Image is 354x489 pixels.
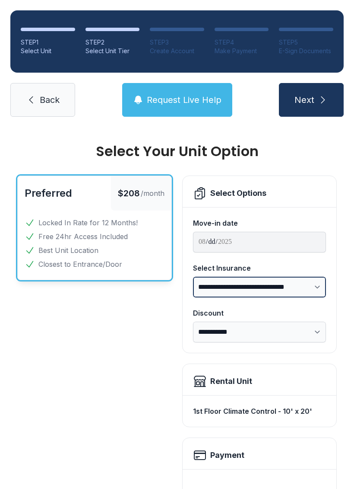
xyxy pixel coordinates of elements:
[147,94,221,106] span: Request Live Help
[215,38,269,47] div: STEP 4
[210,187,266,199] div: Select Options
[38,231,128,242] span: Free 24hr Access Included
[294,94,314,106] span: Next
[17,144,337,158] div: Select Your Unit Option
[38,259,122,269] span: Closest to Entrance/Door
[215,47,269,55] div: Make Payment
[85,38,140,47] div: STEP 2
[85,47,140,55] div: Select Unit Tier
[193,218,326,228] div: Move-in date
[40,94,60,106] span: Back
[210,449,244,461] h2: Payment
[193,277,326,297] select: Select Insurance
[38,245,98,256] span: Best Unit Location
[193,403,326,420] div: 1st Floor Climate Control - 10' x 20'
[279,38,333,47] div: STEP 5
[193,232,326,252] input: Move-in date
[150,38,204,47] div: STEP 3
[118,187,140,199] span: $208
[193,322,326,342] select: Discount
[193,308,326,318] div: Discount
[210,375,252,387] div: Rental Unit
[150,47,204,55] div: Create Account
[193,263,326,273] div: Select Insurance
[25,186,72,200] button: Preferred
[141,188,164,198] span: /month
[38,217,138,228] span: Locked In Rate for 12 Months!
[25,187,72,199] span: Preferred
[21,38,75,47] div: STEP 1
[21,47,75,55] div: Select Unit
[279,47,333,55] div: E-Sign Documents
